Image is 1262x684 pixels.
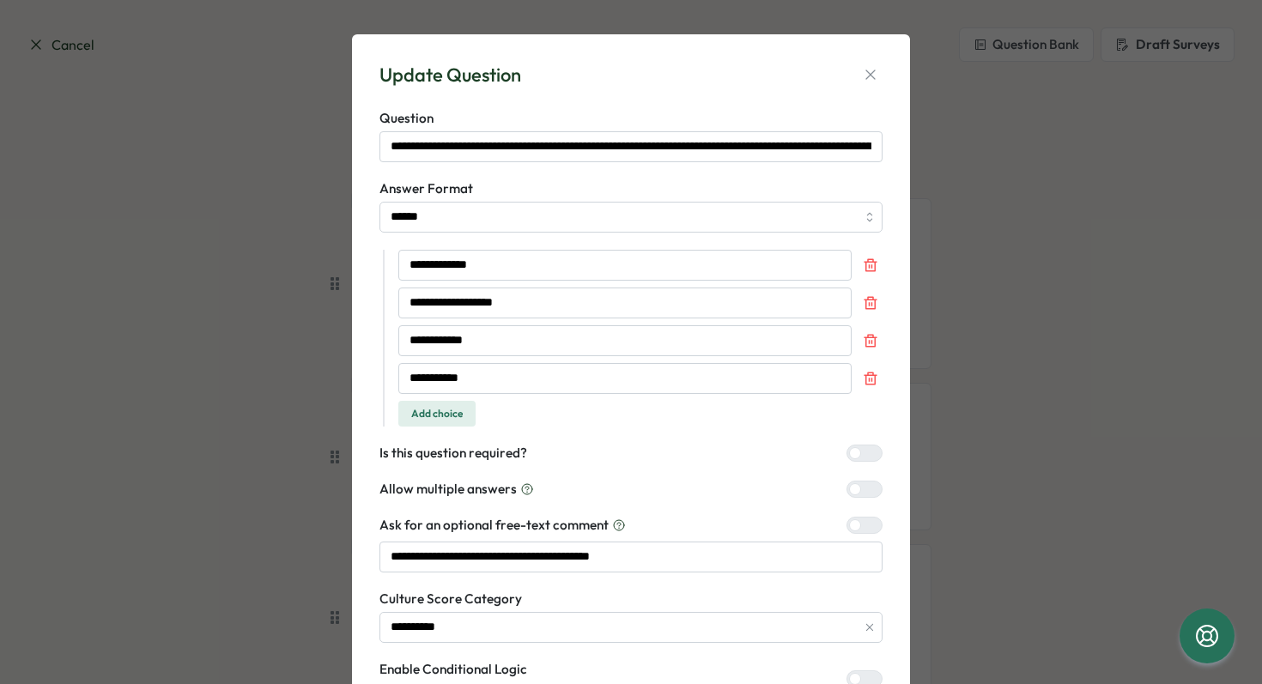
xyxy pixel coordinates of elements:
[379,660,716,679] label: Enable Conditional Logic
[379,62,521,88] div: Update Question
[379,444,527,463] label: Is this question required?
[379,109,883,128] label: Question
[859,291,883,315] button: Remove choice 2
[411,402,463,426] span: Add choice
[379,516,609,535] span: Ask for an optional free-text comment
[859,329,883,353] button: Remove choice 3
[859,366,883,390] button: Remove choice 4
[379,179,883,198] label: Answer Format
[398,401,476,427] button: Add choice
[379,590,883,608] label: Culture Score Category
[859,253,883,277] button: Remove choice 1
[379,480,517,499] span: Allow multiple answers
